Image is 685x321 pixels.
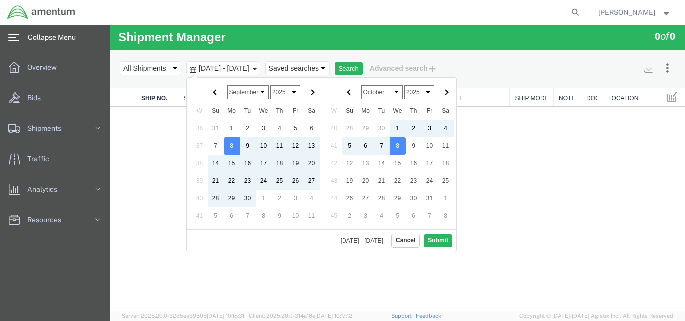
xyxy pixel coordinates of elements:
[248,77,264,95] th: Mo
[232,95,248,112] td: 28
[248,130,264,147] td: 13
[216,77,232,95] th: W
[264,130,280,147] td: 14
[296,95,312,112] td: 2
[114,95,130,112] td: 1
[146,95,162,112] td: 3
[328,95,344,112] td: 4
[146,165,162,182] td: 1
[7,5,76,20] img: logo
[178,95,194,112] td: 5
[296,130,312,147] td: 16
[296,165,312,182] td: 30
[82,147,98,165] td: 39
[114,112,130,130] td: 8
[162,130,178,147] td: 18
[315,313,352,319] span: [DATE] 10:17:12
[319,69,395,78] a: Consignee
[98,112,114,130] td: 7
[216,165,232,182] td: 44
[27,57,64,77] span: Overview
[130,147,146,165] td: 23
[296,147,312,165] td: 23
[194,77,210,95] th: Sa
[130,130,146,147] td: 16
[232,165,248,182] td: 26
[114,130,130,147] td: 15
[194,95,210,112] td: 6
[449,69,466,78] a: Notes
[296,182,312,200] td: 6
[248,112,264,130] td: 6
[0,88,109,108] a: Bids
[114,165,130,182] td: 29
[296,112,312,130] td: 9
[248,95,264,112] td: 29
[194,165,210,182] td: 4
[312,112,328,130] td: 10
[0,149,109,169] a: Traffic
[162,95,178,112] td: 4
[476,69,488,78] a: Docs
[444,63,471,82] th: Notes
[130,112,146,130] td: 9
[416,313,441,319] a: Feedback
[194,130,210,147] td: 20
[216,147,232,165] td: 43
[312,130,328,147] td: 17
[264,165,280,182] td: 28
[26,63,68,82] th: Ship No.
[313,63,400,82] th: Consignee
[328,130,344,147] td: 18
[162,147,178,165] td: 25
[216,95,232,112] td: 40
[232,147,248,165] td: 19
[98,77,114,95] th: Su
[98,165,114,182] td: 28
[27,149,56,169] span: Traffic
[82,112,98,130] td: 37
[162,165,178,182] td: 2
[73,69,116,78] a: Ship Status
[280,95,296,112] td: 1
[405,69,438,78] a: Ship Mode
[82,95,98,112] td: 36
[98,95,114,112] td: 31
[598,6,672,18] button: [PERSON_NAME]
[178,130,194,147] td: 19
[471,63,493,82] th: Docs
[328,77,344,95] th: Sa
[280,165,296,182] td: 29
[27,179,64,199] span: Analytics
[98,147,114,165] td: 21
[264,95,280,112] td: 30
[498,69,543,78] a: Location
[216,182,232,200] td: 45
[264,112,280,130] td: 7
[28,27,83,47] span: Collapse Menu
[312,147,328,165] td: 24
[194,147,210,165] td: 27
[264,77,280,95] th: Tu
[146,130,162,147] td: 17
[178,77,194,95] th: Fr
[312,165,328,182] td: 31
[328,182,344,200] td: 8
[0,118,109,138] a: Shipments
[280,112,296,130] td: 8
[553,63,571,81] button: Manage table columns
[280,147,296,165] td: 22
[400,63,444,82] th: Ship Mode
[82,182,98,200] td: 41
[130,165,146,182] td: 30
[312,182,328,200] td: 7
[122,313,244,319] span: Server: 2025.20.0-32d5ea39505
[130,77,146,95] th: Tu
[146,182,162,200] td: 8
[31,69,63,78] a: Ship No.
[519,312,673,320] span: Copyright © [DATE]-[DATE] Agistix Inc., All Rights Reserved
[194,112,210,130] td: 13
